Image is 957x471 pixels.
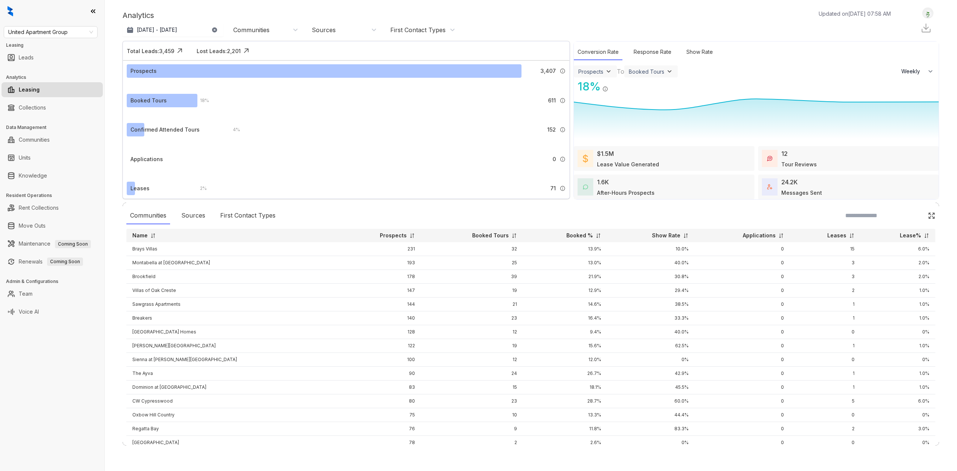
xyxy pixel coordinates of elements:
td: 3 [790,256,861,270]
td: 12 [421,353,523,367]
td: 23 [421,311,523,325]
td: 0 [695,408,790,422]
td: 0 [695,284,790,298]
img: sorting [849,233,855,238]
p: Name [132,232,148,239]
td: 0 [695,311,790,325]
div: Total Leads: 3,459 [127,47,174,55]
h3: Resident Operations [6,192,104,199]
td: 21 [421,298,523,311]
td: 0 [695,353,790,367]
span: United Apartment Group [8,27,93,38]
td: 0 [695,436,790,450]
img: sorting [409,233,415,238]
td: 75 [336,408,421,422]
td: 1 [790,381,861,394]
td: 38.5% [607,298,695,311]
td: 19 [421,284,523,298]
div: $1.5M [597,149,614,158]
span: 71 [550,184,556,193]
li: Communities [1,132,103,147]
img: Download [920,22,932,34]
li: Units [1,150,103,165]
div: Sources [178,207,209,224]
td: Regatta Bay [126,422,336,436]
td: 80 [336,394,421,408]
img: Info [560,156,566,162]
div: Communities [233,26,270,34]
td: 60.0% [607,394,695,408]
img: Info [602,86,608,92]
td: Montabella at [GEOGRAPHIC_DATA] [126,256,336,270]
td: 45.5% [607,381,695,394]
div: Confirmed Attended Tours [130,126,200,134]
td: 32 [421,242,523,256]
img: logo [7,6,13,16]
td: 1 [790,367,861,381]
div: Prospects [130,67,157,75]
p: Analytics [123,10,154,21]
div: Prospects [578,68,603,75]
span: 0 [553,155,556,163]
td: Sienna at [PERSON_NAME][GEOGRAPHIC_DATA] [126,353,336,367]
td: 24 [421,367,523,381]
td: 0% [861,353,935,367]
td: Villas of Oak Creste [126,284,336,298]
img: SearchIcon [912,212,918,219]
li: Knowledge [1,168,103,183]
td: 2 [421,436,523,450]
a: Leasing [19,82,40,97]
td: 42.9% [607,367,695,381]
img: sorting [924,233,929,238]
td: 2.6% [523,436,607,450]
td: 231 [336,242,421,256]
a: Collections [19,100,46,115]
h3: Leasing [6,42,104,49]
a: Communities [19,132,50,147]
a: RenewalsComing Soon [19,254,83,269]
div: Tour Reviews [781,160,817,168]
li: Leads [1,50,103,65]
td: 0 [695,298,790,311]
img: sorting [150,233,156,238]
td: 10 [421,408,523,422]
td: 0% [607,353,695,367]
div: 12 [781,149,788,158]
td: 1.0% [861,284,935,298]
td: 0 [695,422,790,436]
td: 6.0% [861,394,935,408]
td: 0 [790,353,861,367]
img: Info [560,185,566,191]
td: 13.3% [523,408,607,422]
button: [DATE] - [DATE] [123,23,224,37]
td: 1 [790,339,861,353]
td: 0% [861,325,935,339]
img: sorting [778,233,784,238]
a: Knowledge [19,168,47,183]
td: 12 [421,325,523,339]
span: 152 [547,126,556,134]
p: Leases [827,232,846,239]
td: Sawgrass Apartments [126,298,336,311]
div: Applications [130,155,163,163]
img: AfterHoursConversations [583,184,588,190]
img: Click Icon [241,45,252,56]
span: Weekly [901,68,924,75]
p: [DATE] - [DATE] [137,26,177,34]
td: 0 [695,394,790,408]
td: 18.1% [523,381,607,394]
div: To [617,67,624,76]
td: 90 [336,367,421,381]
img: Info [560,127,566,133]
td: 140 [336,311,421,325]
img: ViewFilterArrow [666,68,673,75]
img: sorting [511,233,517,238]
img: ViewFilterArrow [605,68,612,75]
img: Click Icon [928,212,935,219]
div: Show Rate [683,44,717,60]
div: Communities [126,207,170,224]
td: 78 [336,436,421,450]
img: Info [560,98,566,104]
td: 0 [695,367,790,381]
td: 26.7% [523,367,607,381]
